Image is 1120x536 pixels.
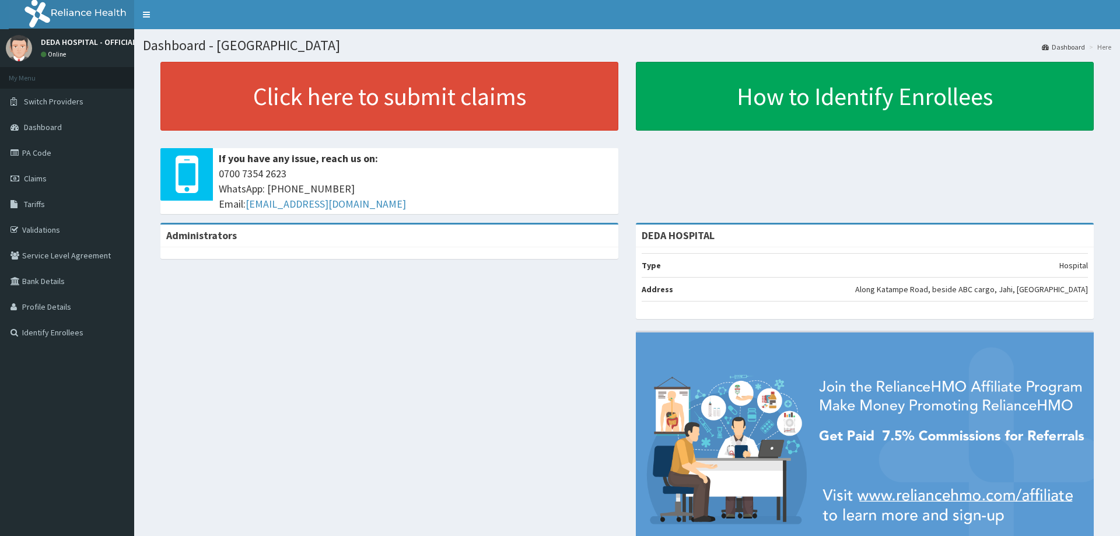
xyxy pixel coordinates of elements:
[642,260,661,271] b: Type
[642,229,715,242] strong: DEDA HOSPITAL
[24,199,45,209] span: Tariffs
[24,96,83,107] span: Switch Providers
[24,173,47,184] span: Claims
[636,62,1094,131] a: How to Identify Enrollees
[855,283,1088,295] p: Along Katampe Road, beside ABC cargo, Jahi, [GEOGRAPHIC_DATA]
[24,122,62,132] span: Dashboard
[1042,42,1085,52] a: Dashboard
[160,62,618,131] a: Click here to submit claims
[642,284,673,295] b: Address
[166,229,237,242] b: Administrators
[41,38,136,46] p: DEDA HOSPITAL - OFFICIAL
[1086,42,1111,52] li: Here
[219,166,612,211] span: 0700 7354 2623 WhatsApp: [PHONE_NUMBER] Email:
[6,35,32,61] img: User Image
[41,50,69,58] a: Online
[246,197,406,211] a: [EMAIL_ADDRESS][DOMAIN_NAME]
[143,38,1111,53] h1: Dashboard - [GEOGRAPHIC_DATA]
[1059,260,1088,271] p: Hospital
[219,152,378,165] b: If you have any issue, reach us on:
